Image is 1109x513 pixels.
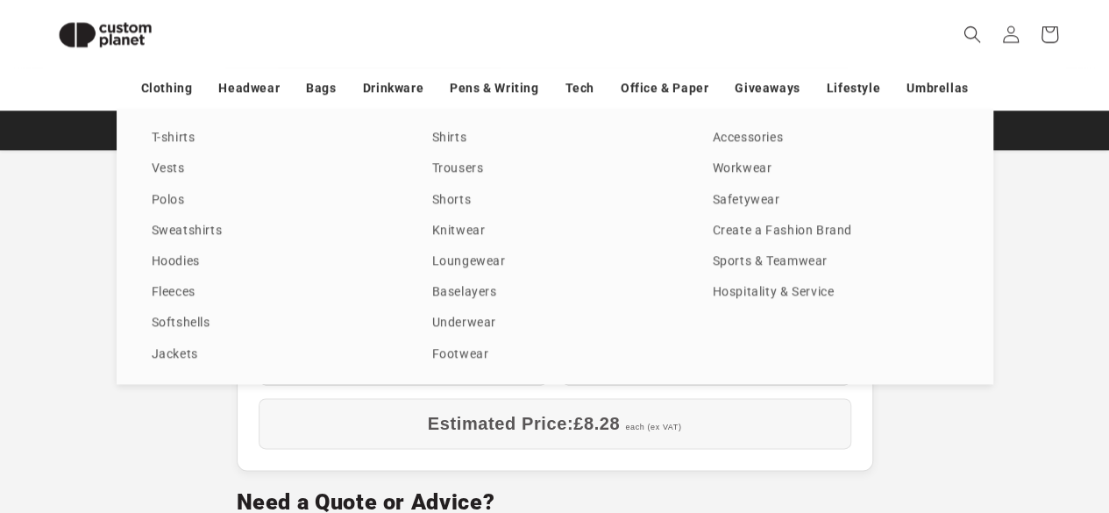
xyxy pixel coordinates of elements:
a: Fleeces [152,281,397,304]
a: Clothing [141,73,193,103]
a: Accessories [713,126,958,150]
a: Create a Fashion Brand [713,219,958,243]
a: Headwear [218,73,280,103]
a: Hoodies [152,250,397,274]
a: Softshells [152,311,397,335]
summary: Search [953,15,992,53]
a: Vests [152,157,397,181]
a: Tech [565,73,594,103]
a: Shirts [432,126,678,150]
a: Workwear [713,157,958,181]
a: Footwear [432,343,678,367]
a: Umbrellas [906,73,968,103]
a: Office & Paper [621,73,708,103]
a: Safetywear [713,189,958,212]
a: T-shirts [152,126,397,150]
a: Bags [306,73,336,103]
a: Trousers [432,157,678,181]
a: Polos [152,189,397,212]
div: Estimated Price: [259,398,851,449]
a: Shorts [432,189,678,212]
a: Drinkware [363,73,423,103]
a: Jackets [152,343,397,367]
a: Sports & Teamwear [713,250,958,274]
a: Loungewear [432,250,678,274]
a: Hospitality & Service [713,281,958,304]
span: £8.28 [573,414,620,433]
a: Underwear [432,311,678,335]
a: Baselayers [432,281,678,304]
a: Pens & Writing [450,73,538,103]
a: Knitwear [432,219,678,243]
iframe: Chat Widget [816,324,1109,513]
a: Lifestyle [827,73,880,103]
a: Giveaways [735,73,800,103]
img: Custom Planet [44,7,167,62]
a: Sweatshirts [152,219,397,243]
span: each (ex VAT) [625,423,681,431]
